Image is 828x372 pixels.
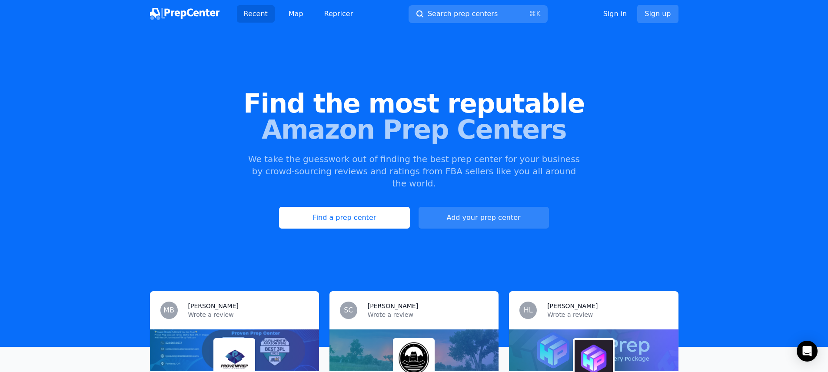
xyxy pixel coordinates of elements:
[536,10,541,18] kbd: K
[317,5,360,23] a: Repricer
[797,341,818,362] div: Open Intercom Messenger
[409,5,548,23] button: Search prep centers⌘K
[428,9,498,19] span: Search prep centers
[637,5,678,23] a: Sign up
[14,90,814,116] span: Find the most reputable
[547,310,668,319] p: Wrote a review
[188,310,309,319] p: Wrote a review
[368,310,488,319] p: Wrote a review
[547,302,598,310] h3: [PERSON_NAME]
[419,207,549,229] a: Add your prep center
[529,10,536,18] kbd: ⌘
[282,5,310,23] a: Map
[14,116,814,143] span: Amazon Prep Centers
[344,307,353,314] span: SC
[279,207,409,229] a: Find a prep center
[237,5,275,23] a: Recent
[188,302,239,310] h3: [PERSON_NAME]
[163,307,174,314] span: MB
[524,307,533,314] span: HL
[368,302,418,310] h3: [PERSON_NAME]
[603,9,627,19] a: Sign in
[150,8,219,20] img: PrepCenter
[247,153,581,189] p: We take the guesswork out of finding the best prep center for your business by crowd-sourcing rev...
